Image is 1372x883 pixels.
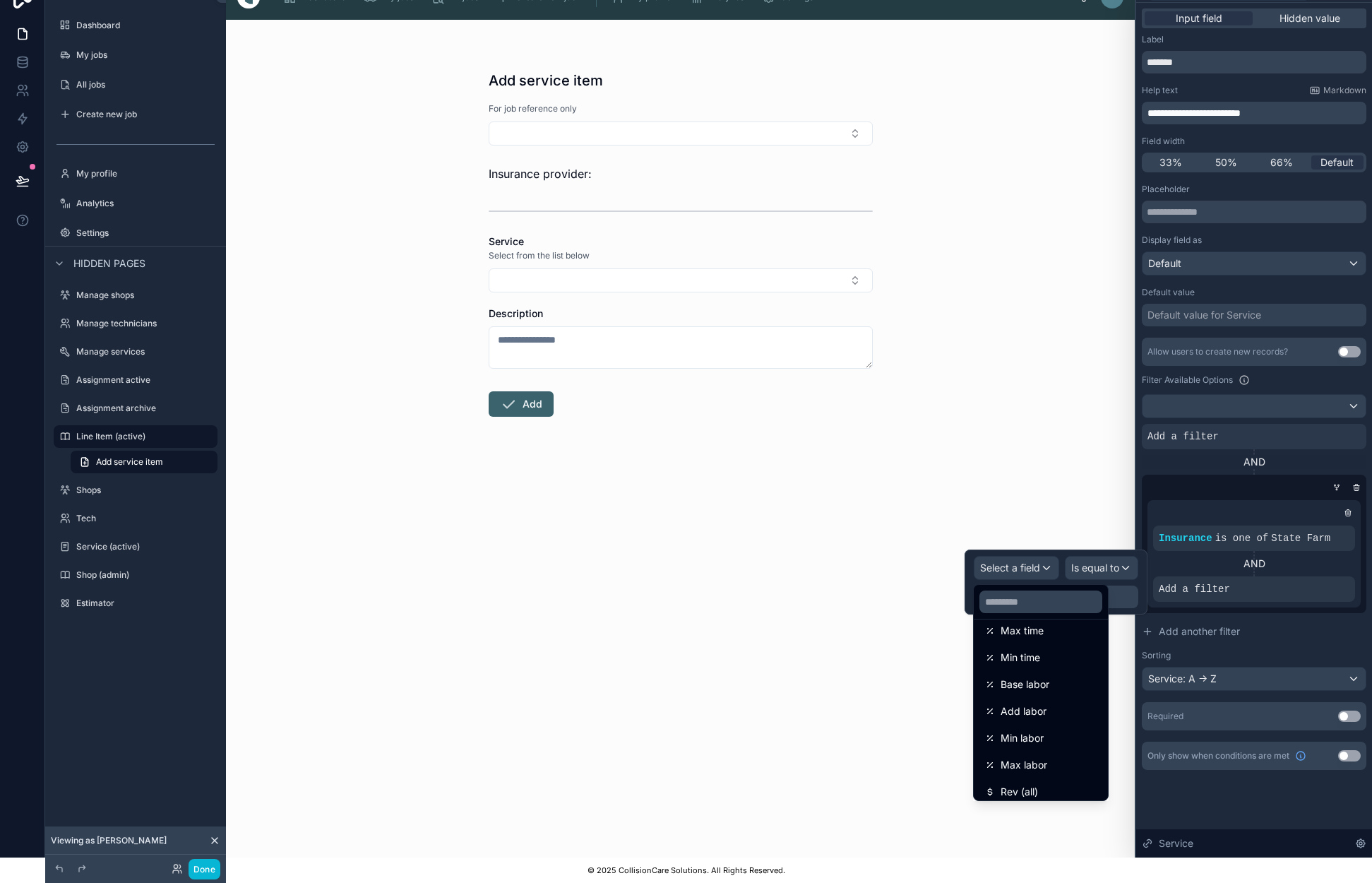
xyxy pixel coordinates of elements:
a: Shops [54,479,217,502]
div: Allow users to create new records? [1147,346,1288,357]
label: Manage shops [76,290,215,301]
label: Filter Available Options [1142,374,1233,386]
span: Markdown [1323,85,1366,96]
a: All jobs [54,73,217,96]
a: Shop (admin) [54,564,217,586]
a: Assignment archive [54,397,217,420]
label: Analytics [76,198,215,209]
label: Create new job [76,109,215,120]
a: Settings [54,222,217,244]
span: Description [489,307,543,319]
span: Insurance provider: [489,167,592,181]
a: Analytics [54,192,217,215]
span: Base labor [1001,676,1049,693]
span: Add a filter [1147,429,1219,444]
a: Dashboard [54,14,217,37]
a: Manage shops [54,284,217,307]
span: Hidden value [1279,11,1340,25]
span: Add labor [1001,703,1046,720]
span: Insurance [1159,533,1212,544]
div: AND [1153,557,1355,571]
span: Default [1320,155,1354,170]
div: Service: A -> Z [1143,668,1366,690]
label: Manage services [76,346,215,357]
label: Default value [1142,287,1195,298]
label: Display field as [1142,235,1202,246]
span: 50% [1215,155,1237,170]
a: Assignment active [54,369,217,391]
label: My jobs [76,49,215,61]
label: Service (active) [76,541,215,552]
a: Create new job [54,103,217,126]
span: For job reference only [489,103,577,114]
span: Service [1159,836,1193,851]
span: Add service item [96,456,163,468]
button: Service: A -> Z [1142,667,1366,691]
a: Markdown [1309,85,1366,96]
span: Add a filter [1159,582,1230,596]
span: is one of [1215,533,1269,544]
a: My profile [54,162,217,185]
span: Default [1148,256,1181,271]
div: AND [1142,455,1366,469]
label: Estimator [76,598,215,609]
div: Required [1147,711,1183,722]
a: Service (active) [54,535,217,558]
a: Line Item (active) [54,425,217,448]
a: Add service item [71,451,217,473]
span: 33% [1159,155,1182,170]
h1: Add service item [489,71,603,90]
label: Tech [76,513,215,524]
button: Add another filter [1142,619,1366,644]
label: Line Item (active) [76,431,209,442]
span: Rev (all) [1001,783,1038,800]
a: Manage services [54,340,217,363]
div: scrollable content [1142,102,1366,124]
label: My profile [76,168,215,179]
span: Max time [1001,622,1044,639]
button: Select Button [489,122,873,146]
span: State Farm [1271,533,1330,544]
span: Max labor [1001,757,1047,774]
span: Min time [1001,649,1040,666]
label: Shop (admin) [76,569,215,581]
a: Manage technicians [54,312,217,335]
span: 66% [1270,155,1293,170]
span: Add another filter [1159,624,1240,639]
a: Tech [54,507,217,530]
label: Sorting [1142,650,1171,661]
span: Only show when conditions are met [1147,750,1289,761]
label: Settings [76,227,215,239]
div: Default value for Service [1147,308,1261,322]
label: Manage technicians [76,318,215,329]
label: Dashboard [76,20,215,31]
span: Select from the list below [489,250,590,261]
span: Min labor [1001,730,1044,747]
label: Assignment active [76,374,215,386]
label: Label [1142,34,1164,45]
label: All jobs [76,79,215,90]
span: Hidden pages [73,256,145,271]
button: Add [489,391,554,417]
label: Assignment archive [76,403,215,414]
label: Placeholder [1142,184,1190,195]
button: Select Button [489,268,873,292]
a: Estimator [54,592,217,615]
span: Input field [1176,11,1222,25]
button: Default [1142,251,1366,275]
label: Shops [76,485,215,496]
label: Field width [1142,136,1185,147]
span: Service [489,235,524,247]
label: Help text [1142,85,1178,96]
a: My jobs [54,44,217,66]
span: Viewing as [PERSON_NAME] [51,835,167,846]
